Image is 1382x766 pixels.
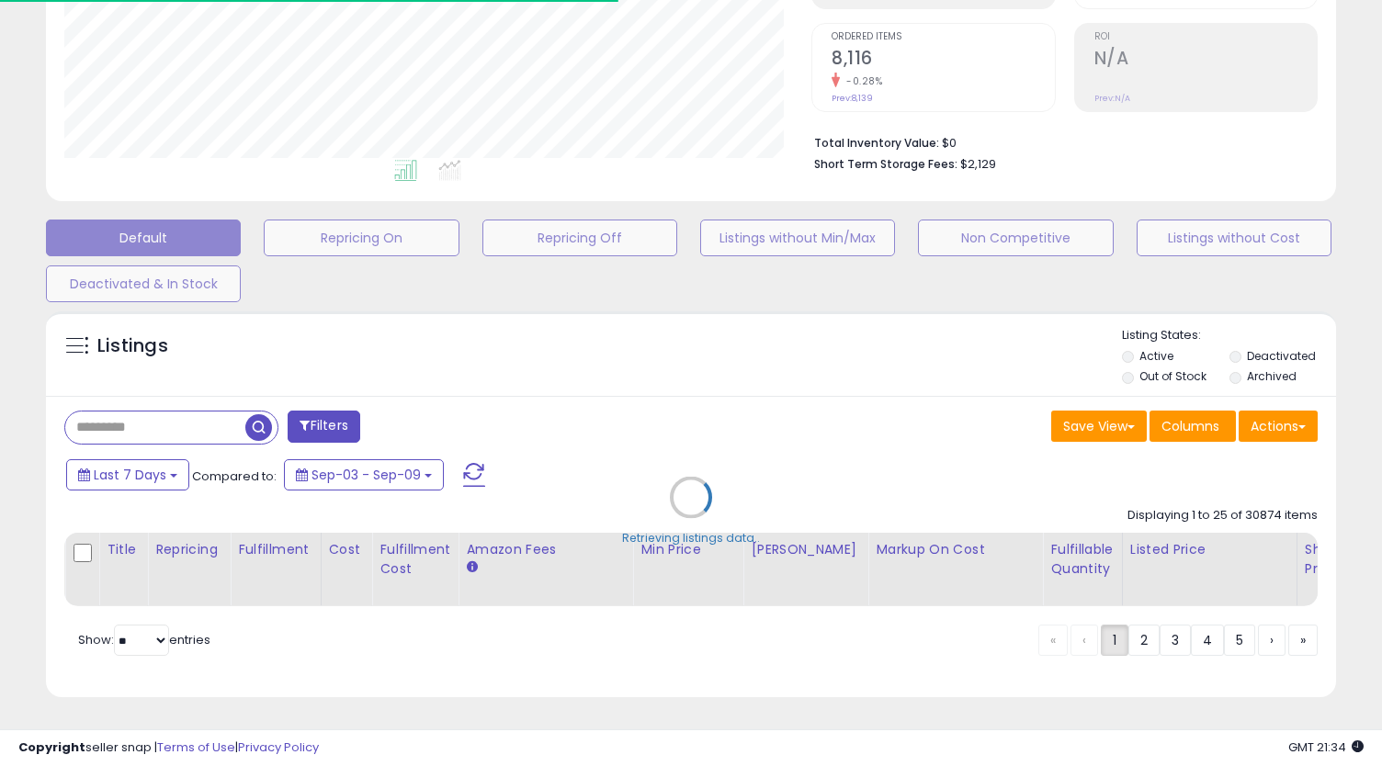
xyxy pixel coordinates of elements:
strong: Copyright [18,738,85,756]
small: Prev: 8,139 [832,93,873,104]
h2: N/A [1094,48,1317,73]
span: ROI [1094,32,1317,42]
small: -0.28% [840,74,882,88]
button: Deactivated & In Stock [46,265,241,302]
small: Prev: N/A [1094,93,1130,104]
h2: 8,116 [832,48,1054,73]
div: Retrieving listings data.. [622,529,760,546]
button: Default [46,220,241,256]
a: Terms of Use [157,738,235,756]
button: Repricing On [264,220,459,256]
button: Non Competitive [918,220,1113,256]
span: Ordered Items [832,32,1054,42]
button: Listings without Min/Max [700,220,895,256]
li: $0 [814,130,1304,152]
button: Listings without Cost [1137,220,1331,256]
button: Repricing Off [482,220,677,256]
b: Total Inventory Value: [814,135,939,151]
b: Short Term Storage Fees: [814,156,957,172]
span: $2,129 [960,155,996,173]
div: seller snap | | [18,739,319,757]
span: 2025-09-17 21:34 GMT [1288,738,1364,756]
a: Privacy Policy [238,738,319,756]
